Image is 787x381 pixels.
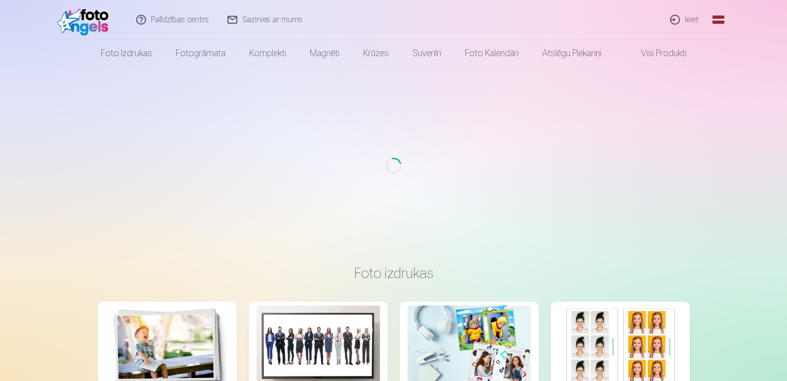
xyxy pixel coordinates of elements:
a: Suvenīri [401,39,453,67]
a: Fotogrāmata [164,39,237,67]
a: Visi produkti [613,39,698,67]
a: Magnēti [298,39,351,67]
a: Atslēgu piekariņi [530,39,613,67]
a: Krūzes [351,39,401,67]
img: /fa1 [57,4,114,35]
a: Foto izdrukas [89,39,164,67]
a: Foto kalendāri [453,39,530,67]
h3: Foto izdrukas [106,264,682,282]
a: Komplekti [237,39,298,67]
